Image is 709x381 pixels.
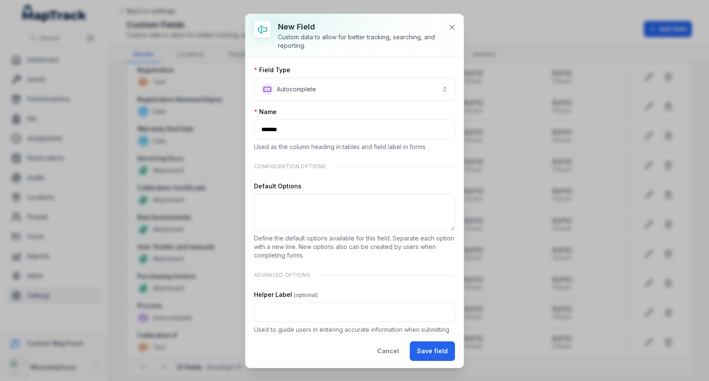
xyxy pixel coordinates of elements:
[278,21,441,33] h3: New field
[254,267,455,284] div: Advanced Options
[254,290,318,299] label: Helper Label
[254,325,455,343] p: Used to guide users in entering accurate information when submitting forms
[410,341,455,361] button: Save field
[254,120,455,139] input: :rbi:-form-item-label
[254,182,301,190] label: Default Options
[254,66,290,74] label: Field Type
[254,194,455,231] textarea: :rbj:-form-item-label
[254,302,455,322] input: :rbk:-form-item-label
[278,33,441,50] div: Custom data to allow for better tracking, searching, and reporting.
[370,341,406,361] button: Cancel
[254,108,277,116] label: Name
[254,78,455,101] button: Autocomplete
[254,158,455,175] div: Configuration Options
[254,234,455,260] p: Define the default options available for this field. Separate each option with a new line. New op...
[254,143,455,151] p: Used as the column heading in tables and field label in forms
